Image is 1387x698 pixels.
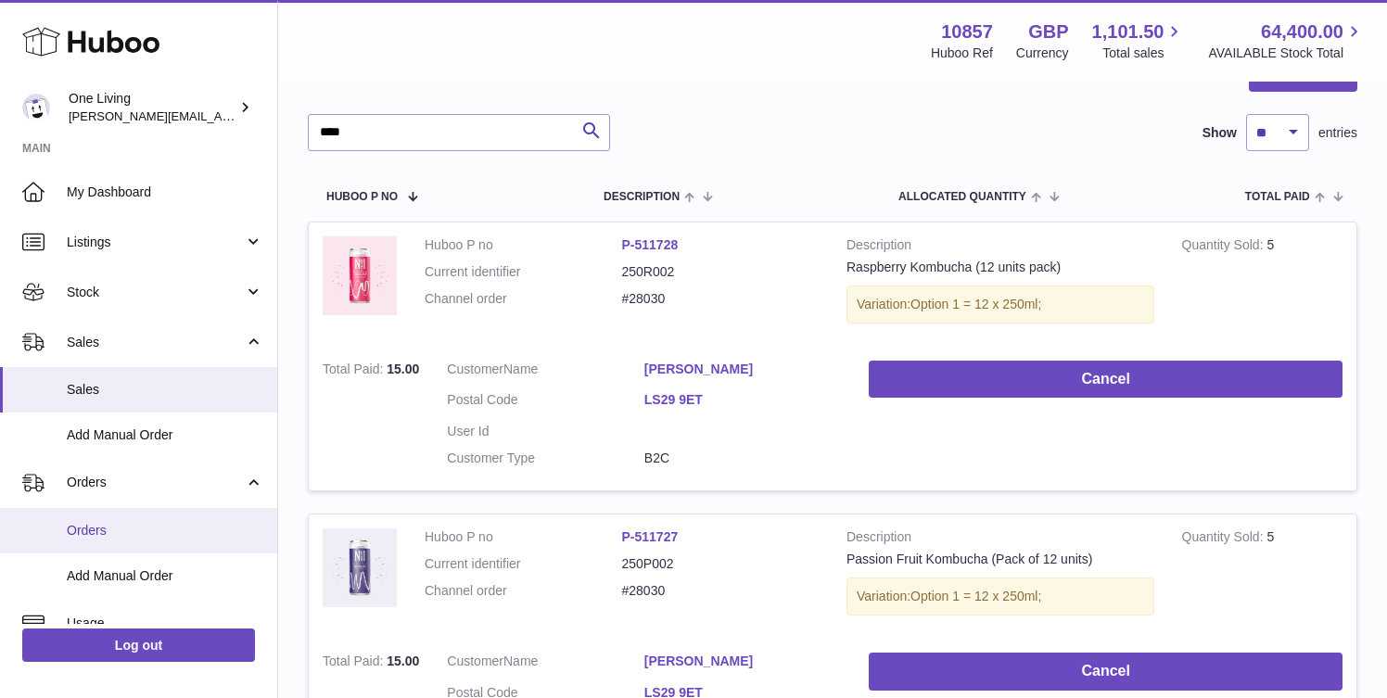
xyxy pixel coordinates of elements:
[1182,529,1267,549] strong: Quantity Sold
[69,90,235,125] div: One Living
[846,286,1154,324] div: Variation:
[447,653,644,675] dt: Name
[622,555,820,573] dd: 250P002
[425,263,622,281] dt: Current identifier
[447,423,644,440] dt: User Id
[425,236,622,254] dt: Huboo P no
[910,297,1041,311] span: Option 1 = 12 x 250ml;
[447,362,503,376] span: Customer
[1102,44,1185,62] span: Total sales
[644,450,842,467] dd: B2C
[622,290,820,308] dd: #28030
[622,263,820,281] dd: 250R002
[425,555,622,573] dt: Current identifier
[67,381,263,399] span: Sales
[425,290,622,308] dt: Channel order
[846,551,1154,568] div: Passion Fruit Kombucha (Pack of 12 units)
[69,108,372,123] span: [PERSON_NAME][EMAIL_ADDRESS][DOMAIN_NAME]
[387,654,419,668] span: 15.00
[846,259,1154,276] div: Raspberry Kombucha (12 units pack)
[425,582,622,600] dt: Channel order
[644,391,842,409] a: LS29 9ET
[1168,514,1356,639] td: 5
[1208,44,1365,62] span: AVAILABLE Stock Total
[604,191,680,203] span: Description
[1092,19,1186,62] a: 1,101.50 Total sales
[846,236,1154,259] strong: Description
[67,474,244,491] span: Orders
[898,191,1026,203] span: ALLOCATED Quantity
[67,184,263,201] span: My Dashboard
[622,582,820,600] dd: #28030
[910,589,1041,603] span: Option 1 = 12 x 250ml;
[67,522,263,539] span: Orders
[447,450,644,467] dt: Customer Type
[869,361,1342,399] button: Cancel
[1182,237,1267,257] strong: Quantity Sold
[323,362,387,381] strong: Total Paid
[1208,19,1365,62] a: 64,400.00 AVAILABLE Stock Total
[1245,191,1310,203] span: Total paid
[1318,124,1357,142] span: entries
[869,653,1342,691] button: Cancel
[1202,124,1237,142] label: Show
[67,567,263,585] span: Add Manual Order
[1168,222,1356,347] td: 5
[326,191,398,203] span: Huboo P no
[425,528,622,546] dt: Huboo P no
[846,577,1154,616] div: Variation:
[447,361,644,383] dt: Name
[67,334,244,351] span: Sales
[622,237,679,252] a: P-511728
[67,284,244,301] span: Stock
[22,94,50,121] img: Jessica@oneliving.com
[644,361,842,378] a: [PERSON_NAME]
[622,529,679,544] a: P-511727
[67,615,263,632] span: Usage
[846,528,1154,551] strong: Description
[67,234,244,251] span: Listings
[323,654,387,673] strong: Total Paid
[323,236,397,315] img: rasberrycan_2x_410cb522-6b70-4f53-a17e-977d158bbffa.jpg
[387,362,419,376] span: 15.00
[941,19,993,44] strong: 10857
[447,391,644,413] dt: Postal Code
[67,426,263,444] span: Add Manual Order
[1092,19,1164,44] span: 1,101.50
[644,653,842,670] a: [PERSON_NAME]
[1261,19,1343,44] span: 64,400.00
[447,654,503,668] span: Customer
[22,628,255,662] a: Log out
[323,528,397,607] img: passionfruitcan.jpg
[1016,44,1069,62] div: Currency
[931,44,993,62] div: Huboo Ref
[1028,19,1068,44] strong: GBP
